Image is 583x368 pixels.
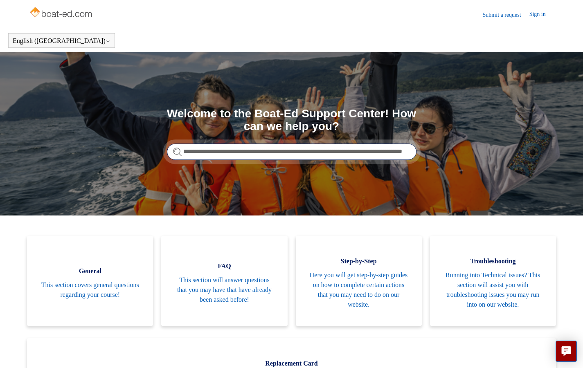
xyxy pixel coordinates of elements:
a: Sign in [529,10,554,20]
span: This section covers general questions regarding your course! [39,280,141,300]
a: Submit a request [483,11,529,19]
a: Troubleshooting Running into Technical issues? This section will assist you with troubleshooting ... [430,236,556,326]
span: General [39,266,141,276]
a: General This section covers general questions regarding your course! [27,236,153,326]
span: FAQ [173,261,275,271]
input: Search [167,144,416,160]
a: FAQ This section will answer questions that you may have that have already been asked before! [161,236,287,326]
span: Step-by-Step [308,256,410,266]
span: Running into Technical issues? This section will assist you with troubleshooting issues you may r... [442,270,544,310]
button: English ([GEOGRAPHIC_DATA]) [13,37,110,45]
span: This section will answer questions that you may have that have already been asked before! [173,275,275,305]
a: Step-by-Step Here you will get step-by-step guides on how to complete certain actions that you ma... [296,236,422,326]
h1: Welcome to the Boat-Ed Support Center! How can we help you? [167,108,416,133]
img: Boat-Ed Help Center home page [29,5,94,21]
span: Troubleshooting [442,256,544,266]
button: Live chat [556,341,577,362]
span: Here you will get step-by-step guides on how to complete certain actions that you may need to do ... [308,270,410,310]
